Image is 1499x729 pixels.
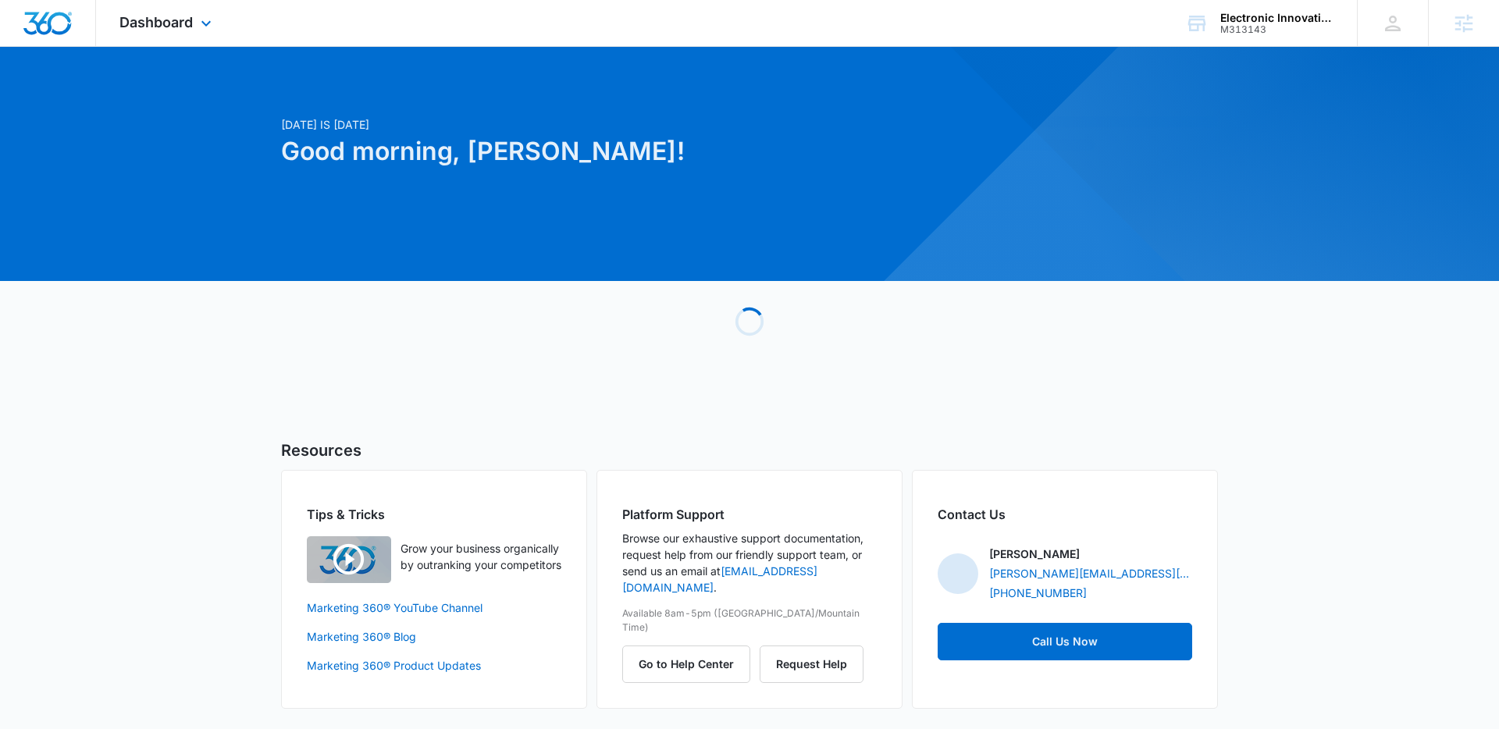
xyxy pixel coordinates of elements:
[281,133,899,170] h1: Good morning, [PERSON_NAME]!
[622,606,877,635] p: Available 8am-5pm ([GEOGRAPHIC_DATA]/Mountain Time)
[622,657,760,670] a: Go to Help Center
[307,505,561,524] h2: Tips & Tricks
[760,645,863,683] button: Request Help
[622,645,750,683] button: Go to Help Center
[307,536,391,583] img: Quick Overview Video
[307,628,561,645] a: Marketing 360® Blog
[119,14,193,30] span: Dashboard
[622,505,877,524] h2: Platform Support
[760,657,863,670] a: Request Help
[989,565,1192,581] a: [PERSON_NAME][EMAIL_ADDRESS][PERSON_NAME][DOMAIN_NAME]
[281,116,899,133] p: [DATE] is [DATE]
[1220,24,1334,35] div: account id
[938,505,1192,524] h2: Contact Us
[281,439,1218,462] h5: Resources
[1220,12,1334,24] div: account name
[307,657,561,674] a: Marketing 360® Product Updates
[989,585,1087,601] a: [PHONE_NUMBER]
[938,623,1192,660] a: Call Us Now
[938,553,978,594] img: Travis Buchanan
[401,540,561,573] p: Grow your business organically by outranking your competitors
[622,530,877,596] p: Browse our exhaustive support documentation, request help from our friendly support team, or send...
[307,599,561,616] a: Marketing 360® YouTube Channel
[989,546,1080,562] p: [PERSON_NAME]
